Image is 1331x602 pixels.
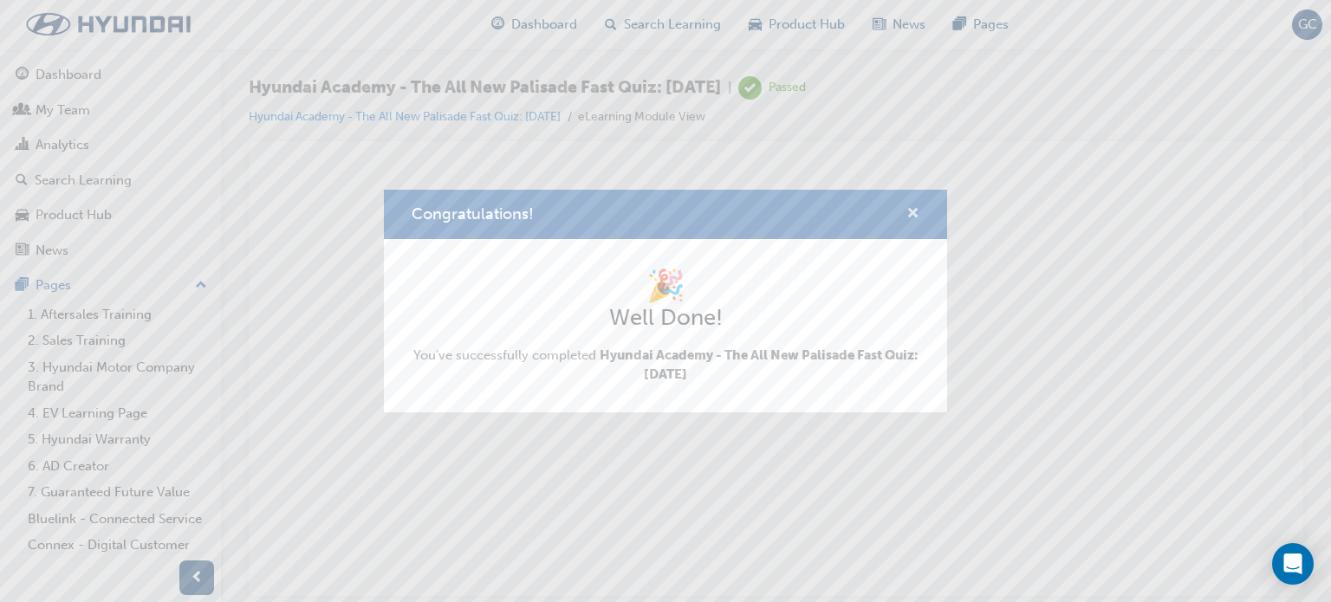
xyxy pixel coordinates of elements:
[600,347,919,383] span: Hyundai Academy - The All New Palisade Fast Quiz: [DATE]
[906,204,919,225] button: cross-icon
[384,190,947,412] div: Congratulations!
[412,304,919,332] h2: Well Done!
[412,267,919,305] h1: 🎉
[1272,543,1314,585] div: Open Intercom Messenger
[412,204,534,223] span: Congratulations!
[7,14,1020,92] p: The content has ended. You may close this window.
[906,207,919,223] span: cross-icon
[412,346,919,385] span: You've successfully completed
